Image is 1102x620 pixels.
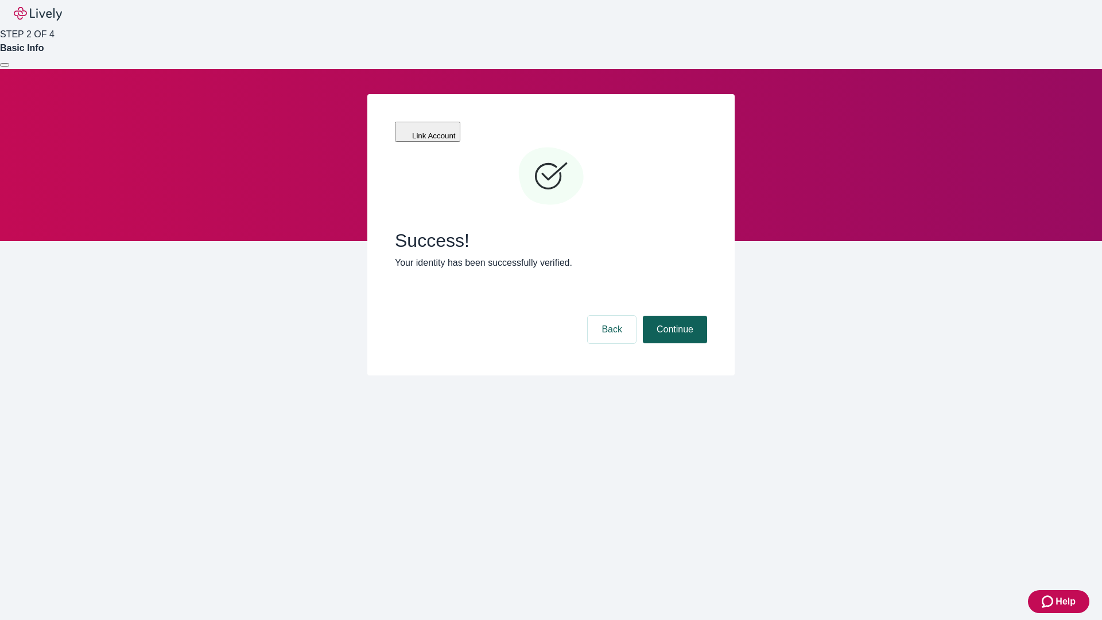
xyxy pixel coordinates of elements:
span: Success! [395,230,707,251]
span: Help [1056,595,1076,609]
button: Zendesk support iconHelp [1028,590,1089,613]
p: Your identity has been successfully verified. [395,256,707,270]
svg: Checkmark icon [517,142,585,211]
button: Back [588,316,636,343]
button: Link Account [395,122,460,142]
svg: Zendesk support icon [1042,595,1056,609]
img: Lively [14,7,62,21]
button: Continue [643,316,707,343]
